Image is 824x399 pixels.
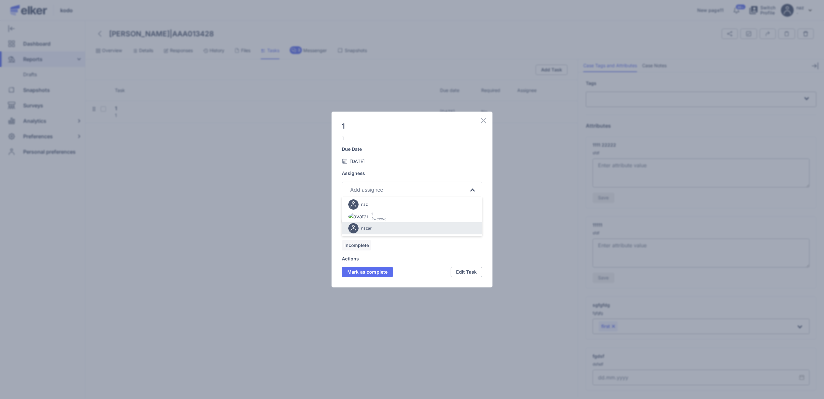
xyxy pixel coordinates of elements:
button: Edit Task [451,267,482,277]
div: Search for option [342,182,482,197]
img: avatar [348,213,369,220]
label: Due Date [342,146,482,152]
span: Mark as complete [347,270,388,274]
label: Actions [342,256,482,262]
button: Mark as complete [342,267,393,277]
div: [DATE] [342,157,482,165]
span: Edit Task [456,270,477,274]
img: avatar [348,199,359,210]
h5: naz [361,202,368,207]
span: Incomplete [344,242,369,249]
label: Assignees [342,170,482,176]
div: 1 [342,136,482,141]
div: 1 [342,122,482,131]
input: Search for option [348,186,469,194]
h5: nazar [361,226,372,231]
h5: 1 [371,212,387,216]
img: svg%3e [480,117,487,124]
img: avatar [348,223,359,233]
p: 2weewe [371,216,387,221]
